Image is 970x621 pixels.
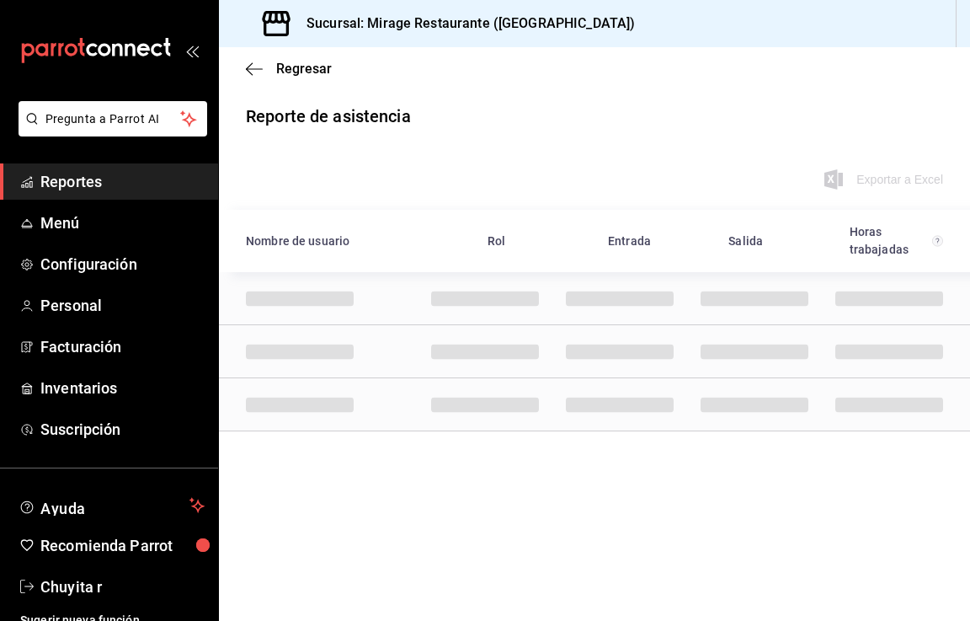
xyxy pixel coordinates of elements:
a: Pregunta a Parrot AI [12,122,207,140]
span: Menú [40,211,205,234]
span: Personal [40,294,205,317]
div: HeadCell [594,226,715,257]
span: Facturación [40,335,205,358]
div: HeadCell [836,217,957,265]
div: Cell [232,332,367,371]
div: Cell [687,279,822,318]
div: Row [219,325,970,378]
div: Cell [418,279,552,318]
div: Head [219,210,970,272]
span: Chuyita r [40,575,205,598]
span: Pregunta a Parrot AI [45,110,181,128]
button: Pregunta a Parrot AI [19,101,207,137]
div: Container [219,210,970,431]
div: Cell [232,279,367,318]
span: Ayuda [40,495,183,516]
svg: El total de horas trabajadas por usuario es el resultado de la suma redondeada del registro de ho... [932,234,943,248]
div: Cell [822,332,957,371]
div: HeadCell [474,226,594,257]
div: HeadCell [715,226,835,257]
button: open_drawer_menu [185,44,199,57]
button: Regresar [246,61,332,77]
div: Cell [822,385,957,424]
div: Cell [232,385,367,424]
span: Inventarios [40,377,205,399]
div: Cell [687,332,822,371]
div: Cell [418,385,552,424]
span: Suscripción [40,418,205,441]
div: Reporte de asistencia [246,104,411,129]
div: Cell [822,279,957,318]
span: Configuración [40,253,205,276]
span: Recomienda Parrot [40,534,205,557]
div: Row [219,378,970,431]
span: Regresar [276,61,332,77]
h3: Sucursal: Mirage Restaurante ([GEOGRAPHIC_DATA]) [293,13,635,34]
div: Cell [552,279,687,318]
div: Row [219,272,970,325]
div: Cell [418,332,552,371]
div: Cell [552,332,687,371]
div: Cell [687,385,822,424]
span: Reportes [40,170,205,193]
div: HeadCell [232,226,474,257]
div: Cell [552,385,687,424]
